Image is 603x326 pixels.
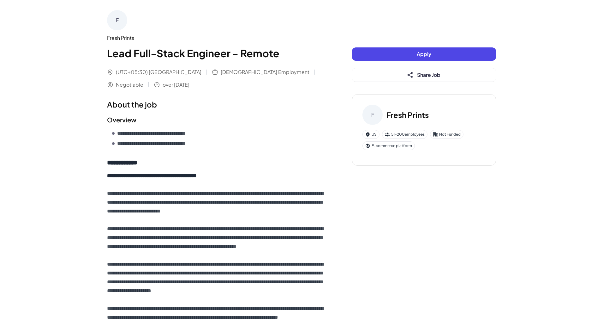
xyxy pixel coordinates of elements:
div: E-commerce platform [362,141,415,150]
span: (UTC+05:30) [GEOGRAPHIC_DATA] [116,68,201,76]
span: Negotiable [116,81,143,89]
h1: Lead Full-Stack Engineer - Remote [107,46,327,61]
div: Fresh Prints [107,34,327,42]
span: Share Job [417,71,440,78]
div: Not Funded [430,130,463,139]
div: F [107,10,127,30]
div: US [362,130,379,139]
div: F [362,105,383,125]
span: over [DATE] [163,81,189,89]
div: 51-200 employees [382,130,427,139]
button: Apply [352,47,496,61]
h1: About the job [107,99,327,110]
button: Share Job [352,68,496,82]
span: Apply [417,51,431,57]
span: [DEMOGRAPHIC_DATA] Employment [221,68,309,76]
h3: Fresh Prints [386,109,429,120]
h2: Overview [107,115,327,125]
